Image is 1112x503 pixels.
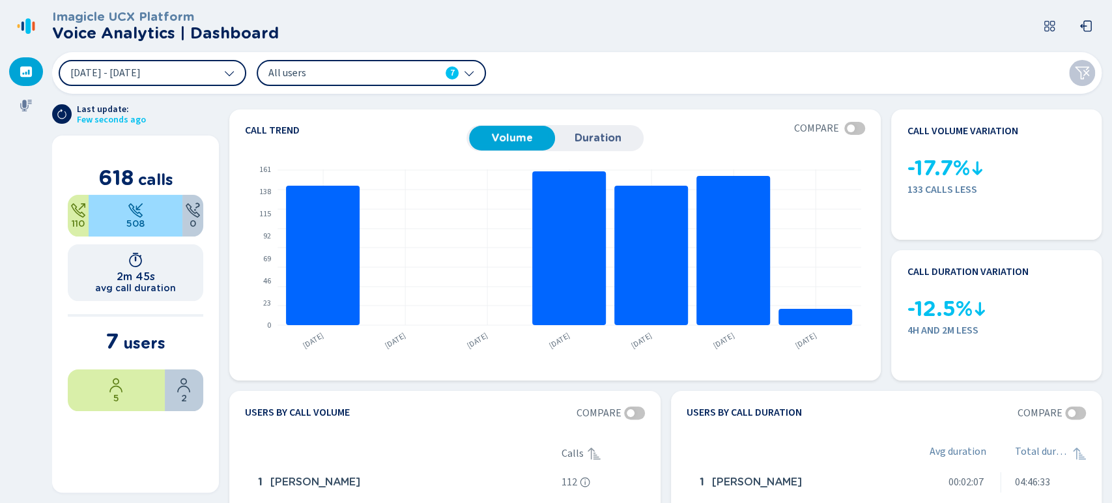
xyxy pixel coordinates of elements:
[59,60,246,86] button: [DATE] - [DATE]
[382,330,408,351] text: [DATE]
[123,334,165,352] span: users
[1072,446,1087,461] svg: sortAscending
[126,218,145,229] span: 508
[245,125,466,136] h4: Call trend
[562,448,584,459] span: Calls
[190,218,196,229] span: 0
[138,170,173,189] span: calls
[224,68,235,78] svg: chevron-down
[52,24,279,42] h2: Voice Analytics | Dashboard
[128,252,143,268] svg: timer
[1072,446,1087,461] div: Sorted ascending, click to sort descending
[907,125,1018,137] h4: Call volume variation
[562,446,644,461] div: Calls
[577,407,621,419] span: Compare
[253,469,556,495] div: Jimena Solis Torres
[270,476,360,488] span: [PERSON_NAME]
[245,407,350,420] h4: Users by call volume
[89,195,182,237] div: 82.2%
[9,57,43,86] div: Dashboard
[907,156,969,180] span: -17.7%
[694,469,910,495] div: Ihann Lara
[68,369,165,411] div: 71.43%
[700,476,704,488] span: 1
[629,330,654,351] text: [DATE]
[57,109,67,119] svg: arrow-clockwise
[972,301,988,317] svg: kpi-down
[1014,446,1070,461] span: Total duration
[267,320,271,331] text: 0
[1069,60,1095,86] button: Clear filters
[128,203,143,218] svg: telephone-inbound
[1079,20,1092,33] svg: box-arrow-left
[1014,476,1049,488] span: 04:46:33
[464,68,474,78] svg: chevron-down
[687,407,802,420] h4: Users by call duration
[113,393,119,403] span: 5
[181,393,187,403] span: 2
[182,195,203,237] div: 0%
[263,298,271,309] text: 23
[258,476,263,488] span: 1
[586,446,602,461] div: Sorted ascending, click to sort descending
[268,66,418,80] span: All users
[117,270,155,283] h1: 2m 45s
[20,65,33,78] svg: dashboard-filled
[562,132,634,144] span: Duration
[562,476,577,488] span: 112
[930,446,986,461] span: Avg duration
[20,99,33,112] svg: mic-fill
[185,203,201,218] svg: unknown-call
[580,477,590,487] svg: info-circle
[948,476,984,488] span: 00:02:07
[77,104,146,115] span: Last update:
[165,369,203,411] div: 28.57%
[547,330,572,351] text: [DATE]
[1018,407,1062,419] span: Compare
[259,186,271,197] text: 138
[52,10,279,24] h3: Imagicle UCX Platform
[907,297,972,321] span: -12.5%
[907,266,1028,278] h4: Call duration variation
[263,276,271,287] text: 46
[176,377,192,393] svg: user-profile
[969,160,985,176] svg: kpi-down
[907,324,1086,336] span: 4h and 2m less
[77,115,146,125] span: Few seconds ago
[70,203,86,218] svg: telephone-outbound
[555,126,641,151] button: Duration
[1074,65,1090,81] svg: funnel-disabled
[464,330,490,351] text: [DATE]
[300,330,326,351] text: [DATE]
[469,126,555,151] button: Volume
[712,476,802,488] span: [PERSON_NAME]
[68,195,89,237] div: 17.8%
[95,283,176,293] h2: avg call duration
[907,184,1086,195] span: 133 calls less
[450,66,455,79] span: 7
[263,231,271,242] text: 92
[793,330,818,351] text: [DATE]
[259,208,271,220] text: 115
[586,446,602,461] svg: sortAscending
[106,328,119,354] span: 7
[794,122,839,134] span: Compare
[98,165,134,190] span: 618
[259,164,271,175] text: 161
[476,132,549,144] span: Volume
[263,253,271,265] text: 69
[108,377,124,393] svg: user-profile
[9,91,43,120] div: Recordings
[70,68,141,78] span: [DATE] - [DATE]
[1014,446,1086,461] div: Total duration
[711,330,736,351] text: [DATE]
[72,218,85,229] span: 110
